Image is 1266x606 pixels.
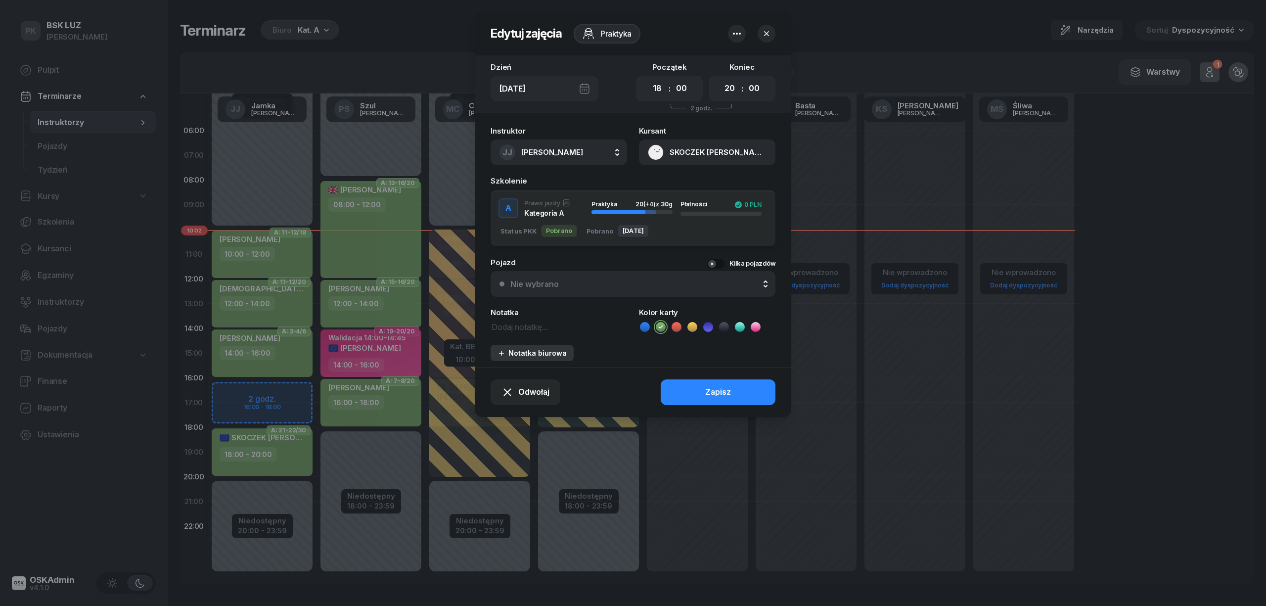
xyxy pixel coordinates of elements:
button: Nie wybrano [491,271,775,297]
h2: Edytuj zajęcia [491,26,562,42]
button: JJ[PERSON_NAME] [491,140,627,165]
div: Nie wybrano [510,280,559,288]
button: Odwołaj [491,379,560,405]
span: JJ [502,148,512,157]
div: Zapisz [705,386,731,399]
button: SKOCZEK [PERSON_NAME] [639,140,775,165]
div: Notatka biurowa [497,349,567,357]
button: Notatka biurowa [491,345,574,361]
span: Odwołaj [518,386,549,399]
span: [PERSON_NAME] [521,147,583,157]
div: Kilka pojazdów [729,259,775,269]
div: : [669,83,671,94]
button: Kilka pojazdów [707,259,775,269]
div: : [741,83,743,94]
button: Zapisz [661,379,775,405]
